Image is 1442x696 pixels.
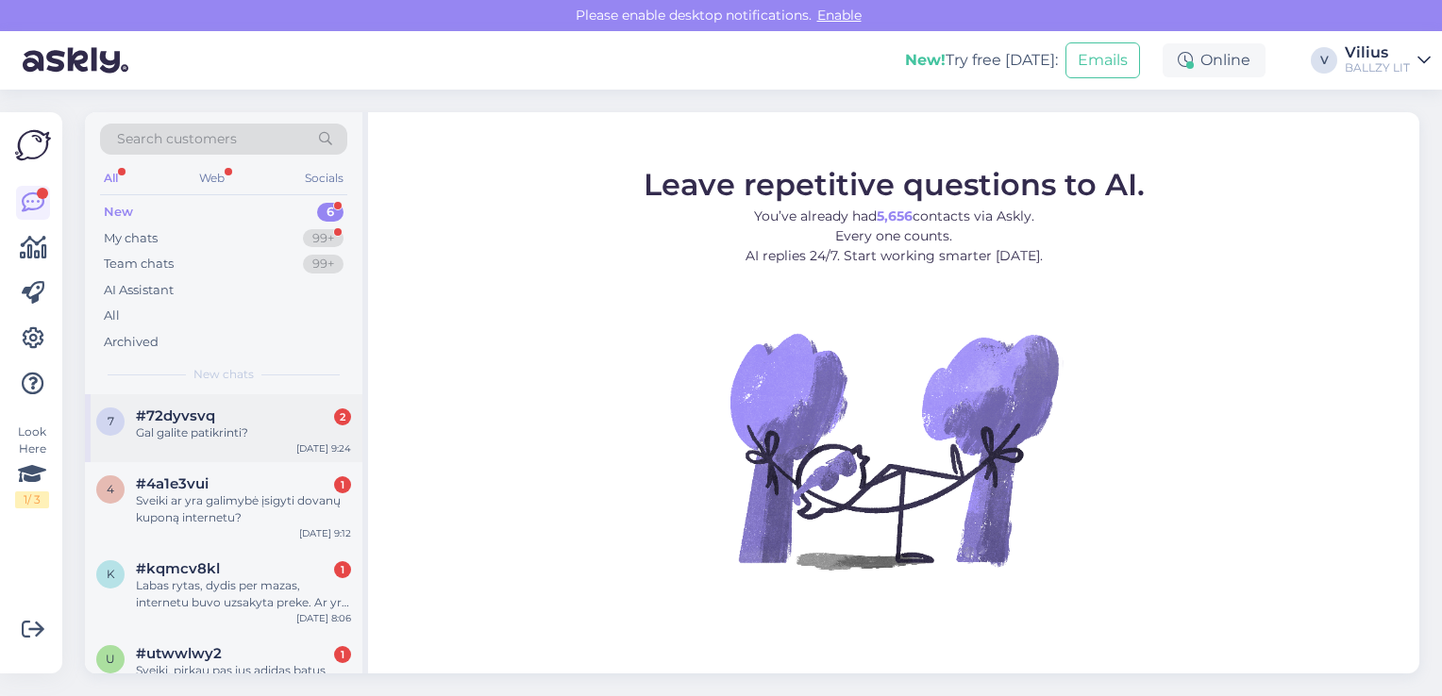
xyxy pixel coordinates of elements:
[1345,45,1410,60] div: Vilius
[1163,43,1266,77] div: Online
[136,560,220,577] span: #kqmcv8kl
[104,255,174,273] div: Team chats
[15,491,49,508] div: 1 / 3
[15,423,49,508] div: Look Here
[136,662,351,696] div: Sveiki, pirkau pas jus adidas batus prieš maždaug menesi, tačiau juos nešiojant (nešiojau tikrai ...
[301,166,347,191] div: Socials
[905,49,1058,72] div: Try free [DATE]:
[644,165,1145,202] span: Leave repetitive questions to AI.
[107,482,114,496] span: 4
[812,7,867,24] span: Enable
[104,307,120,325] div: All
[100,166,122,191] div: All
[136,492,351,526] div: Sveiki ar yra galimybė įsigyti dovanų kuponą internetu?
[303,229,344,248] div: 99+
[317,203,344,222] div: 6
[136,577,351,611] div: Labas rytas, dydis per mazas, internetu buvo uzsakyta preke. Ar yra galimybe pasikeisti nes buvo ...
[107,567,115,581] span: k
[104,333,159,352] div: Archived
[108,414,114,428] span: 7
[195,166,228,191] div: Web
[1065,42,1140,78] button: Emails
[117,129,237,149] span: Search customers
[1345,60,1410,75] div: BALLZY LIT
[877,207,913,224] b: 5,656
[136,475,209,492] span: #4a1e3vui
[334,408,351,425] div: 2
[905,51,946,69] b: New!
[299,526,351,540] div: [DATE] 9:12
[15,127,51,163] img: Askly Logo
[334,476,351,493] div: 1
[303,255,344,273] div: 99+
[104,203,133,222] div: New
[1311,47,1337,74] div: V
[106,652,115,666] span: u
[296,441,351,456] div: [DATE] 9:24
[104,229,158,248] div: My chats
[644,206,1145,265] p: You’ve already had contacts via Askly. Every one counts. AI replies 24/7. Start working smarter [...
[334,646,351,663] div: 1
[136,407,215,424] span: #72dyvsvq
[193,366,254,383] span: New chats
[1345,45,1431,75] a: ViliusBALLZY LIT
[136,645,222,662] span: #utwwlwy2
[136,424,351,441] div: Gal galite patikrinti?
[724,280,1064,620] img: No Chat active
[334,561,351,578] div: 1
[104,281,174,300] div: AI Assistant
[296,611,351,625] div: [DATE] 8:06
